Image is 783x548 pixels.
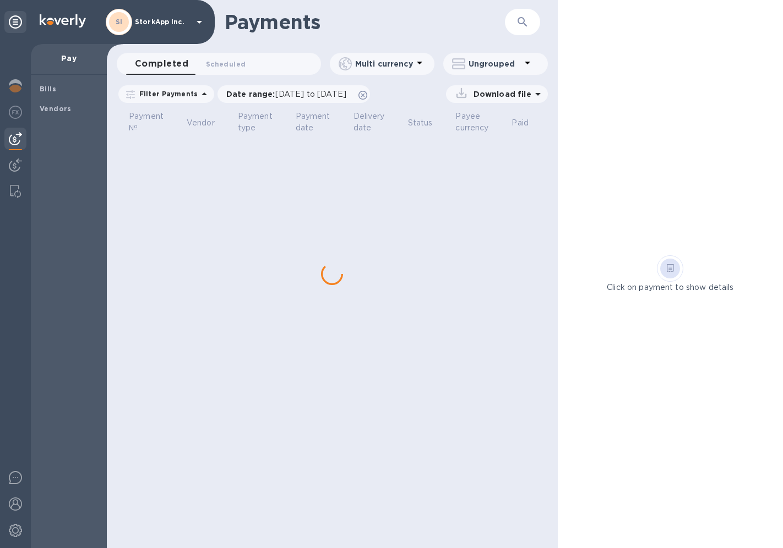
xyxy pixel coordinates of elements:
p: StorkApp Inc. [135,18,190,26]
b: Vendors [40,105,72,113]
span: Delivery date [354,111,399,134]
p: Click on payment to show details [607,282,733,293]
p: Payee currency [455,111,488,134]
p: Download file [469,89,531,100]
p: Date range : [226,89,352,100]
span: Payment № [129,111,178,134]
h1: Payments [225,10,505,34]
span: Payment date [296,111,345,134]
p: Paid [512,117,529,129]
span: Vendor [187,117,229,129]
img: Logo [40,14,86,28]
span: Payment type [238,111,287,134]
p: Payment type [238,111,273,134]
p: Vendor [187,117,215,129]
div: Unpin categories [4,11,26,33]
span: Completed [135,56,188,72]
b: Bills [40,85,56,93]
p: Multi currency [355,58,413,69]
p: Delivery date [354,111,385,134]
b: SI [116,18,123,26]
p: Payment date [296,111,330,134]
span: Paid [512,117,543,129]
p: Payment № [129,111,164,134]
span: Payee currency [455,111,503,134]
p: Status [408,117,433,129]
span: [DATE] to [DATE] [275,90,346,98]
span: Scheduled [206,58,246,70]
div: Date range:[DATE] to [DATE] [218,85,370,103]
p: Pay [40,53,98,64]
p: Filter Payments [135,89,198,98]
p: Ungrouped [469,58,521,69]
span: Status [408,117,447,129]
img: Foreign exchange [9,106,22,119]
